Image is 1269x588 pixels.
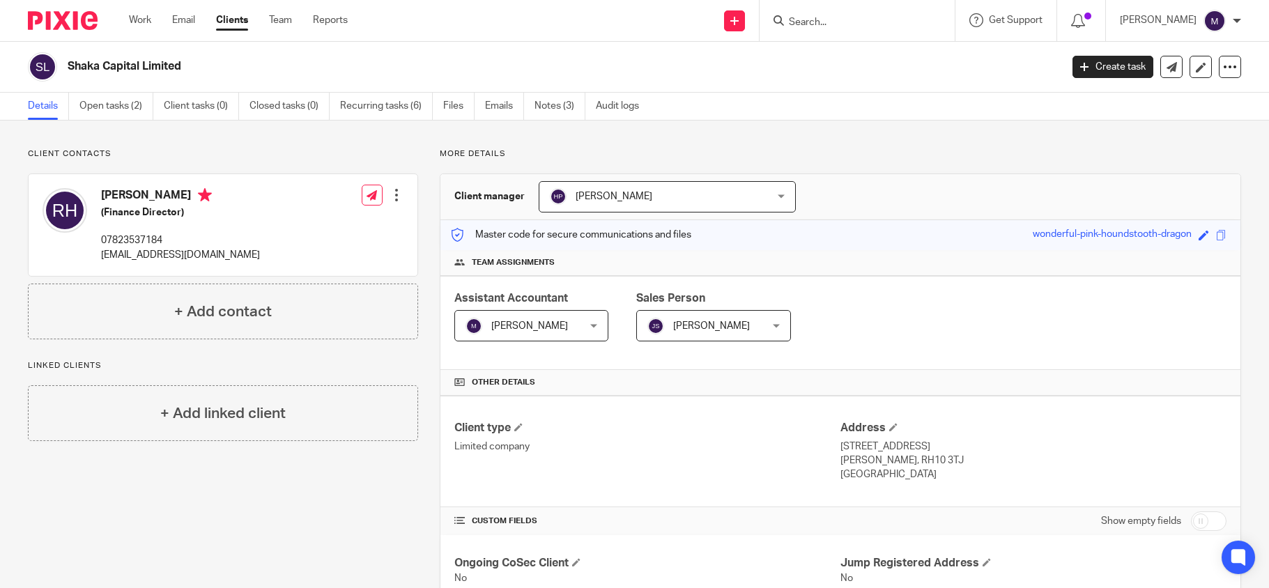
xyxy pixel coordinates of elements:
a: Email [172,13,195,27]
h4: Jump Registered Address [840,556,1226,571]
p: Linked clients [28,360,418,371]
a: Audit logs [596,93,649,120]
i: Primary [198,188,212,202]
span: [PERSON_NAME] [491,321,568,331]
h2: Shaka Capital Limited [68,59,855,74]
a: Open tasks (2) [79,93,153,120]
a: Closed tasks (0) [249,93,330,120]
span: Other details [472,377,535,388]
a: Files [443,93,475,120]
img: svg%3E [28,52,57,82]
img: Pixie [28,11,98,30]
p: [PERSON_NAME] [1120,13,1197,27]
p: [EMAIL_ADDRESS][DOMAIN_NAME] [101,248,260,262]
span: [PERSON_NAME] [673,321,750,331]
input: Search [787,17,913,29]
p: [GEOGRAPHIC_DATA] [840,467,1226,481]
span: No [454,573,467,583]
h4: + Add linked client [160,403,286,424]
span: No [840,573,853,583]
span: [PERSON_NAME] [576,192,652,201]
span: Team assignments [472,257,555,268]
img: svg%3E [1203,10,1226,32]
a: Team [269,13,292,27]
p: [PERSON_NAME], RH10 3TJ [840,454,1226,467]
img: svg%3E [43,188,87,233]
a: Details [28,93,69,120]
a: Notes (3) [534,93,585,120]
span: Get Support [989,15,1043,25]
label: Show empty fields [1101,514,1181,528]
span: Sales Person [636,293,705,304]
a: Recurring tasks (6) [340,93,433,120]
img: svg%3E [647,318,664,334]
img: svg%3E [466,318,482,334]
h4: [PERSON_NAME] [101,188,260,206]
p: 07823537184 [101,233,260,247]
a: Reports [313,13,348,27]
h4: + Add contact [174,301,272,323]
h4: Ongoing CoSec Client [454,556,840,571]
h4: Address [840,421,1226,435]
p: More details [440,148,1241,160]
a: Clients [216,13,248,27]
a: Emails [485,93,524,120]
p: Limited company [454,440,840,454]
h4: CUSTOM FIELDS [454,516,840,527]
a: Work [129,13,151,27]
h4: Client type [454,421,840,435]
span: Assistant Accountant [454,293,568,304]
img: svg%3E [550,188,567,205]
p: [STREET_ADDRESS] [840,440,1226,454]
div: wonderful-pink-houndstooth-dragon [1033,227,1192,243]
p: Client contacts [28,148,418,160]
a: Client tasks (0) [164,93,239,120]
p: Master code for secure communications and files [451,228,691,242]
h5: (Finance Director) [101,206,260,219]
a: Create task [1072,56,1153,78]
h3: Client manager [454,189,525,203]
